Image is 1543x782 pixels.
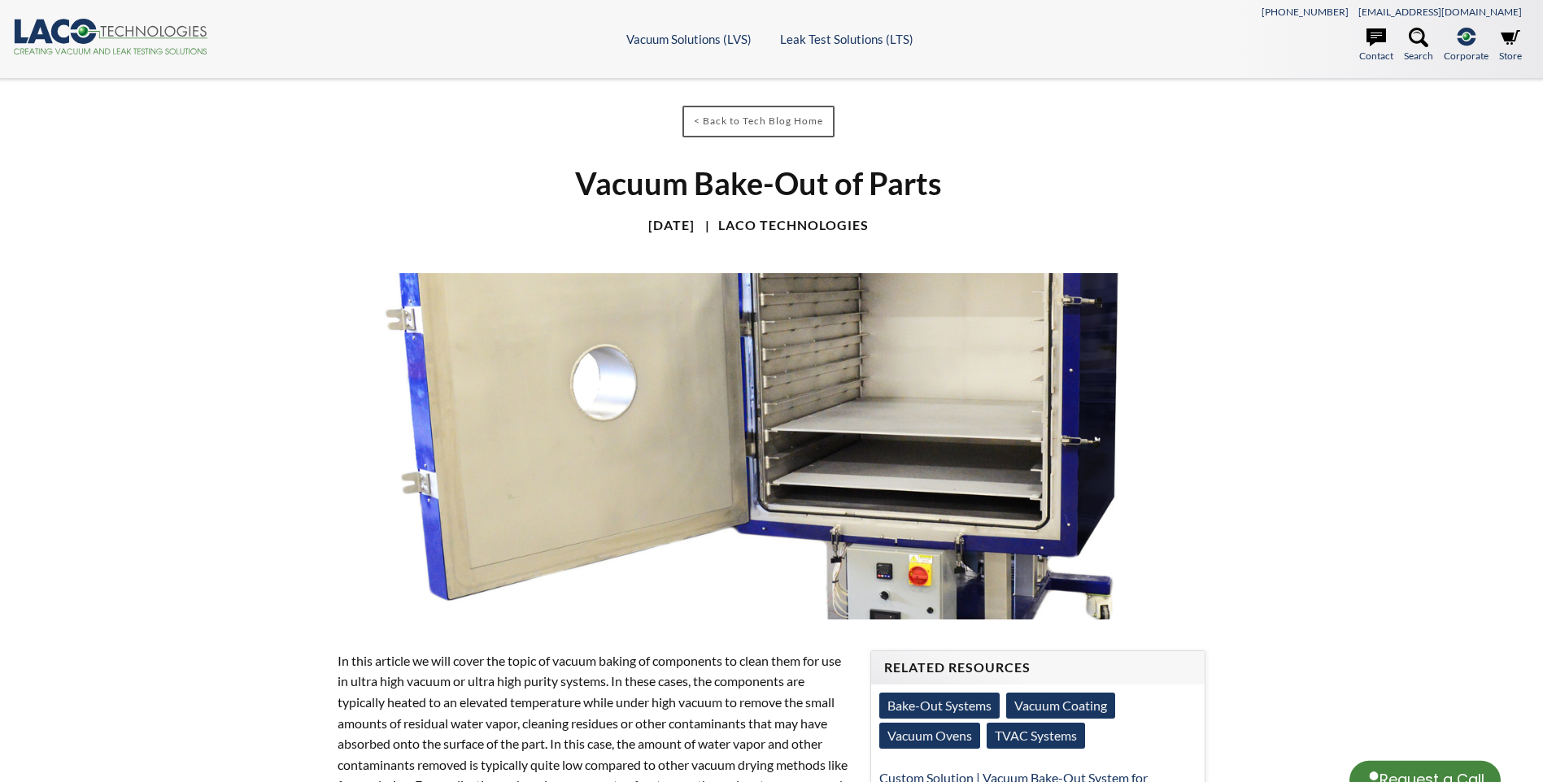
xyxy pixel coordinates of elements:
h1: Vacuum Bake-Out of Parts [469,163,1048,203]
a: TVAC Systems [987,723,1085,749]
a: Vacuum Solutions (LVS) [626,32,752,46]
a: < Back to Tech Blog Home [682,106,835,137]
a: [EMAIL_ADDRESS][DOMAIN_NAME] [1358,6,1522,18]
h4: [DATE] [648,217,695,234]
a: Vacuum Coating [1006,693,1115,719]
a: Vacuum Ovens [879,723,980,749]
h4: LACO Technologies [697,217,869,234]
a: [PHONE_NUMBER] [1262,6,1349,18]
a: Contact [1359,28,1393,63]
a: Leak Test Solutions (LTS) [780,32,913,46]
a: Search [1404,28,1433,63]
h4: Related Resources [884,659,1192,676]
span: Corporate [1444,48,1489,63]
a: Store [1499,28,1522,63]
a: Bake-Out Systems [879,693,1000,719]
